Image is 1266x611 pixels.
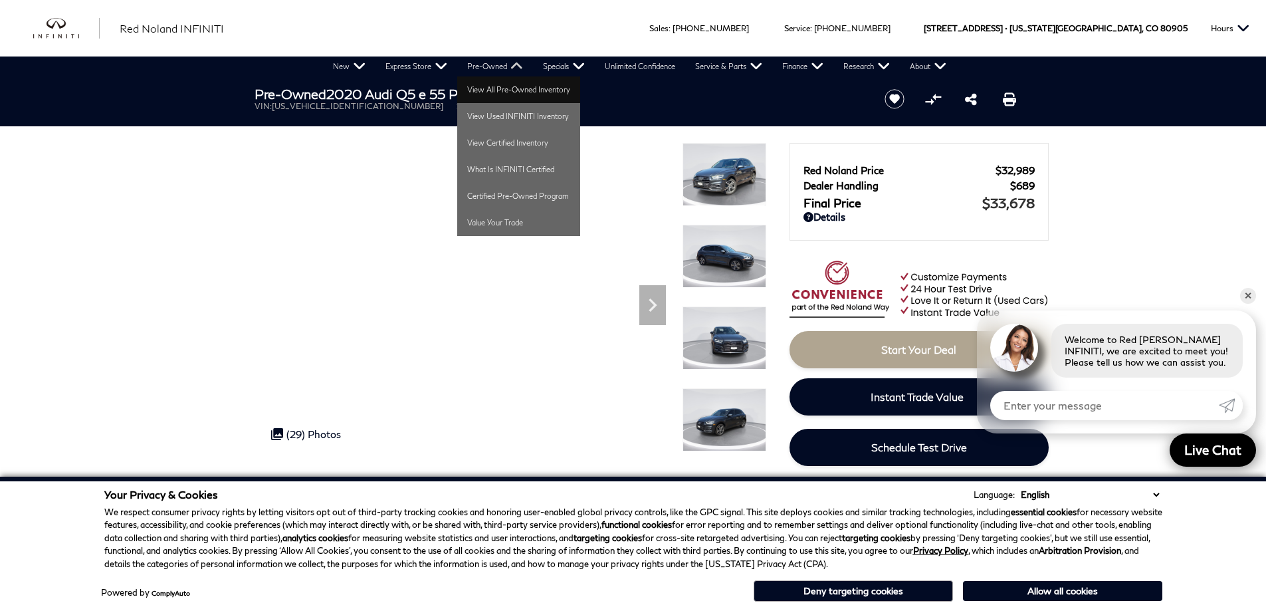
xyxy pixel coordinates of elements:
a: Share this Pre-Owned 2020 Audi Q5 e 55 Prestige [965,91,977,107]
span: [US_VEHICLE_IDENTIFICATION_NUMBER] [272,101,443,111]
a: Red Noland Price $32,989 [803,164,1035,176]
a: Value Your Trade [457,209,580,236]
a: Specials [533,57,595,76]
strong: targeting cookies [574,533,642,543]
button: Save vehicle [880,88,909,110]
a: Privacy Policy [913,545,968,556]
a: Schedule Test Drive [790,429,1049,466]
a: infiniti [33,18,100,39]
a: View Certified Inventory [457,130,580,156]
a: Submit [1219,391,1243,420]
span: Red Noland INFINITI [120,22,224,35]
strong: functional cookies [601,519,672,530]
strong: targeting cookies [842,533,910,543]
div: Welcome to Red [PERSON_NAME] INFINITI, we are excited to meet you! Please tell us how we can assi... [1051,324,1243,378]
a: Express Store [375,57,457,76]
h1: 2020 Audi Q5 e 55 Prestige [255,86,863,101]
div: Next [639,285,666,325]
span: Sales [649,23,669,33]
select: Language Select [1017,488,1162,501]
a: Start Your Deal [790,331,1049,368]
a: ComplyAuto [152,589,190,597]
span: Live Chat [1178,441,1248,458]
span: Dealer Handling [803,180,1010,191]
strong: Arbitration Provision [1039,545,1121,556]
a: Certified Pre-Owned Program [457,183,580,209]
p: We respect consumer privacy rights by letting visitors opt out of third-party tracking cookies an... [104,506,1162,571]
span: Red Noland Price [803,164,996,176]
a: Details [803,211,1035,223]
img: Agent profile photo [990,324,1038,372]
strong: essential cookies [1011,507,1077,517]
a: What Is INFINITI Certified [457,156,580,183]
nav: Main Navigation [323,57,956,76]
span: Start Your Deal [881,343,956,356]
a: Print this Pre-Owned 2020 Audi Q5 e 55 Prestige [1003,91,1016,107]
a: View All Pre-Owned Inventory [457,76,580,103]
img: Used 2020 Mythos Black Metallic Audi 55 Prestige image 4 [683,388,766,451]
input: Enter your message [990,391,1219,420]
img: Used 2020 Mythos Black Metallic Audi 55 Prestige image 3 [683,306,766,370]
a: View Used INFINITI Inventory [457,103,580,130]
a: Live Chat [1170,433,1256,467]
a: Dealer Handling $689 [803,180,1035,191]
span: $33,678 [982,195,1035,211]
strong: Pre-Owned [255,86,326,102]
a: New [323,57,375,76]
strong: analytics cookies [282,533,348,543]
a: Service & Parts [685,57,772,76]
span: $32,989 [996,164,1035,176]
div: Powered by [101,588,190,597]
button: Compare Vehicle [923,89,943,109]
span: VIN: [255,101,272,111]
a: [PHONE_NUMBER] [814,23,891,33]
span: : [669,23,671,33]
a: Final Price $33,678 [803,195,1035,211]
span: Stock: [457,101,479,111]
a: About [900,57,956,76]
iframe: Interactive Walkaround/Photo gallery of the vehicle/product [255,143,673,457]
span: Schedule Test Drive [871,441,967,453]
div: Language: [974,491,1015,499]
a: Finance [772,57,833,76]
a: Red Noland INFINITI [120,21,224,37]
span: Service [784,23,810,33]
img: INFINITI [33,18,100,39]
a: Pre-Owned [457,57,533,76]
a: [STREET_ADDRESS] • [US_STATE][GEOGRAPHIC_DATA], CO 80905 [924,23,1188,33]
span: : [810,23,812,33]
a: Unlimited Confidence [595,57,685,76]
span: $689 [1010,180,1035,191]
span: Your Privacy & Cookies [104,488,218,501]
a: Research [833,57,900,76]
a: Instant Trade Value [790,378,1045,416]
a: [PHONE_NUMBER] [673,23,749,33]
button: Deny targeting cookies [754,580,953,602]
img: Used 2020 Mythos Black Metallic Audi 55 Prestige image 1 [683,143,766,206]
div: (29) Photos [264,422,348,447]
button: Allow all cookies [963,581,1162,601]
img: Used 2020 Mythos Black Metallic Audi 55 Prestige image 2 [683,225,766,288]
span: Final Price [803,195,982,210]
span: Instant Trade Value [871,390,964,403]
